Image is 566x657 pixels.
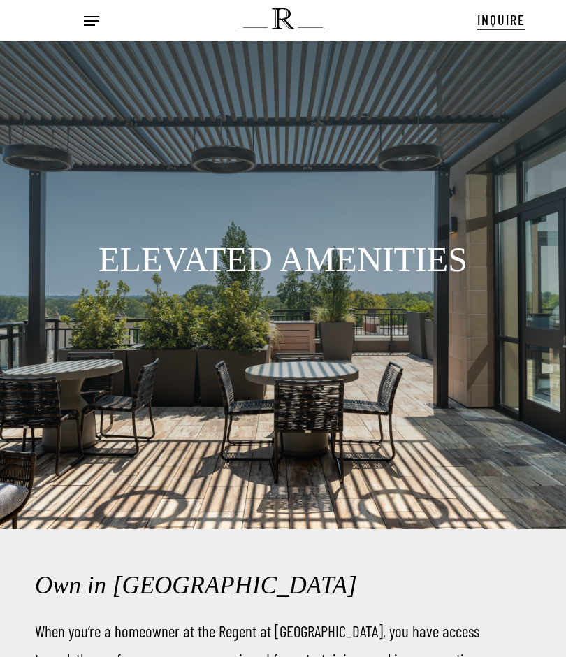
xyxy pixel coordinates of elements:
img: The Regent [238,8,328,29]
a: INQUIRE [477,4,525,34]
h2: Own in [GEOGRAPHIC_DATA] [35,571,531,600]
span: INQUIRE [477,11,525,28]
a: Navigation Menu [84,14,99,28]
h1: ELEVATED AMENITIES [34,238,532,280]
